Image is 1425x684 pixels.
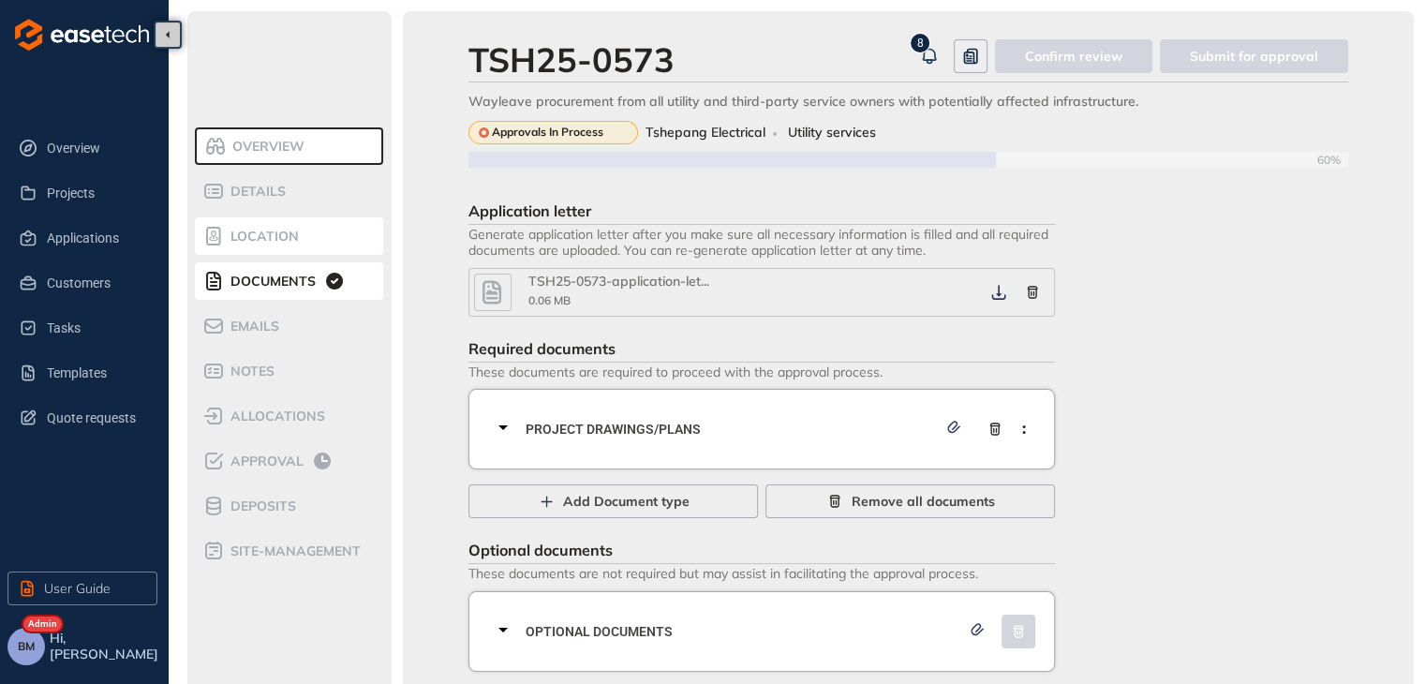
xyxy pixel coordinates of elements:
[47,309,142,347] span: Tasks
[492,126,603,139] span: Approvals In Process
[468,564,1055,582] span: These documents are not required but may assist in facilitating the approval process.
[526,419,937,439] span: Project Drawings/Plans
[852,491,995,512] span: Remove all documents
[225,319,279,335] span: Emails
[492,603,1043,660] div: Optional documents
[7,572,157,605] button: User Guide
[7,628,45,665] button: BM
[468,94,1348,110] div: Wayleave procurement from all utility and third-party service owners with potentially affected in...
[47,174,142,212] span: Projects
[528,293,571,307] span: 0.06 MB
[15,19,149,51] img: logo
[911,34,929,52] sup: 8
[225,409,325,424] span: allocations
[765,484,1055,518] button: Remove all documents
[492,401,1043,457] div: Project Drawings/Plans
[227,139,304,155] span: Overview
[468,225,1055,259] span: Generate application letter after you make sure all necessary information is filled and all requi...
[225,498,296,514] span: Deposits
[225,364,275,379] span: Notes
[701,273,709,290] span: ...
[468,339,616,358] span: Required documents
[225,229,299,245] span: Location
[47,354,142,392] span: Templates
[47,264,142,302] span: Customers
[528,274,716,290] div: TSH25-0573-application-letter.pdf
[563,491,690,512] span: Add Document type
[917,37,924,50] span: 8
[646,125,765,141] span: Tshepang Electrical
[225,543,361,559] span: site-management
[468,484,758,518] button: Add Document type
[468,39,675,80] div: TSH25-0573
[468,363,1055,380] span: These documents are required to proceed with the approval process.
[225,184,286,200] span: Details
[1317,154,1348,167] span: 60%
[47,129,142,167] span: Overview
[528,273,701,290] span: TSH25-0573-application-let
[526,621,960,642] span: Optional documents
[47,399,142,437] span: Quote requests
[50,631,161,662] span: Hi, [PERSON_NAME]
[468,541,613,559] span: Optional documents
[788,125,876,141] span: Utility services
[18,640,35,653] span: BM
[44,578,111,599] span: User Guide
[47,219,142,257] span: Applications
[225,454,304,469] span: Approval
[468,201,591,220] span: Application letter
[225,274,316,290] span: Documents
